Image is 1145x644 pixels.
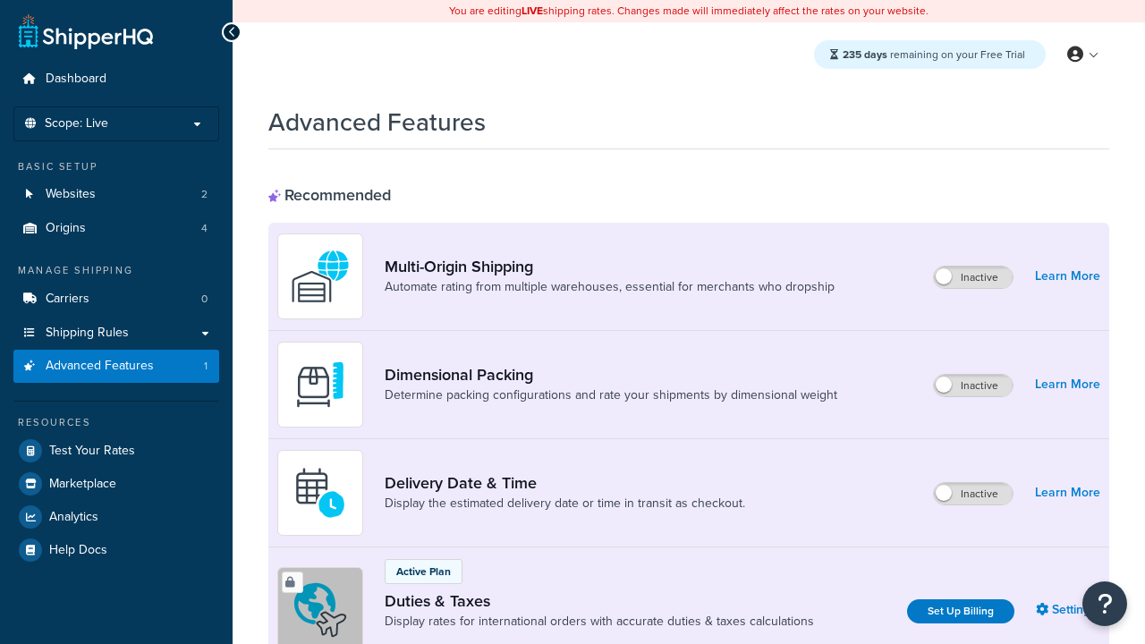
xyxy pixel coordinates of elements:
[1082,581,1127,626] button: Open Resource Center
[49,477,116,492] span: Marketplace
[907,599,1014,623] a: Set Up Billing
[46,326,129,341] span: Shipping Rules
[843,47,1025,63] span: remaining on your Free Trial
[934,375,1013,396] label: Inactive
[46,221,86,236] span: Origins
[46,359,154,374] span: Advanced Features
[385,257,835,276] a: Multi-Origin Shipping
[13,212,219,245] a: Origins4
[45,116,108,131] span: Scope: Live
[46,187,96,202] span: Websites
[13,283,219,316] li: Carriers
[13,178,219,211] a: Websites2
[385,386,837,404] a: Determine packing configurations and rate your shipments by dimensional weight
[289,353,352,416] img: DTVBYsAAAAAASUVORK5CYII=
[49,510,98,525] span: Analytics
[204,359,208,374] span: 1
[385,495,745,513] a: Display the estimated delivery date or time in transit as checkout.
[1035,372,1100,397] a: Learn More
[201,187,208,202] span: 2
[1035,264,1100,289] a: Learn More
[49,444,135,459] span: Test Your Rates
[934,483,1013,504] label: Inactive
[843,47,887,63] strong: 235 days
[13,350,219,383] a: Advanced Features1
[13,435,219,467] a: Test Your Rates
[13,350,219,383] li: Advanced Features
[201,221,208,236] span: 4
[13,283,219,316] a: Carriers0
[201,292,208,307] span: 0
[13,468,219,500] a: Marketplace
[396,563,451,580] p: Active Plan
[13,317,219,350] a: Shipping Rules
[13,63,219,96] a: Dashboard
[1036,597,1100,623] a: Settings
[13,415,219,430] div: Resources
[13,212,219,245] li: Origins
[385,613,814,631] a: Display rates for international orders with accurate duties & taxes calculations
[13,159,219,174] div: Basic Setup
[385,473,745,493] a: Delivery Date & Time
[49,543,107,558] span: Help Docs
[385,591,814,611] a: Duties & Taxes
[522,3,543,19] b: LIVE
[13,178,219,211] li: Websites
[934,267,1013,288] label: Inactive
[46,72,106,87] span: Dashboard
[289,245,352,308] img: WatD5o0RtDAAAAAElFTkSuQmCC
[385,365,837,385] a: Dimensional Packing
[268,185,391,205] div: Recommended
[385,278,835,296] a: Automate rating from multiple warehouses, essential for merchants who dropship
[1035,480,1100,505] a: Learn More
[268,105,486,140] h1: Advanced Features
[13,263,219,278] div: Manage Shipping
[13,501,219,533] a: Analytics
[13,534,219,566] a: Help Docs
[289,462,352,524] img: gfkeb5ejjkALwAAAABJRU5ErkJggg==
[46,292,89,307] span: Carriers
